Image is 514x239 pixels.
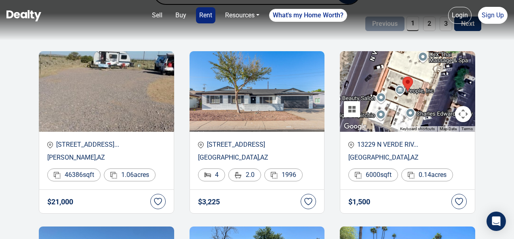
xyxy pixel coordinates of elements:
a: Rent [196,7,215,23]
button: Map Data [440,126,457,132]
p: [GEOGRAPHIC_DATA] , AZ [198,153,316,162]
img: Bathroom [235,172,242,179]
a: Sign Up [478,7,508,24]
button: Map camera controls [455,106,471,122]
img: location [198,141,204,148]
img: Area [355,172,362,179]
a: Terms (opens in new tab) [461,127,473,131]
div: 0.14 acres [401,168,453,181]
h4: $ 1,500 [348,198,370,206]
a: What's my Home Worth? [269,9,347,22]
h4: $ 3,225 [198,198,220,206]
p: [STREET_ADDRESS]... [47,140,166,150]
div: Open Intercom Messenger [487,212,506,231]
div: 4 [198,168,225,181]
div: 6000 sqft [348,168,398,181]
iframe: BigID CMP Widget [4,215,28,239]
img: location [348,141,354,148]
button: Keyboard shortcuts [400,126,435,132]
h4: $ 21,000 [47,198,73,206]
div: 46386 sqft [47,168,101,181]
img: Area [110,172,117,179]
div: 2.0 [228,168,261,181]
img: Google [342,121,369,132]
img: Recent Properties [190,51,325,132]
p: [GEOGRAPHIC_DATA] , AZ [348,153,467,162]
a: Login [448,7,472,24]
p: [STREET_ADDRESS] [198,140,316,150]
img: Bed [204,172,211,177]
button: Tilt map [344,101,360,117]
a: Sell [149,7,166,23]
img: Area [54,172,61,179]
div: 1996 [264,168,303,181]
a: Open this area in Google Maps (opens a new window) [342,121,369,132]
a: Resources [222,7,263,23]
img: location [47,141,53,148]
img: Recent Properties [39,51,174,132]
img: Dealty - Buy, Sell & Rent Homes [6,10,41,21]
a: Buy [172,7,190,23]
div: 1.06 acres [104,168,156,181]
img: Area [408,172,415,179]
img: Area [271,172,278,179]
p: 13229 N VERDE RIV... [348,140,467,150]
p: [PERSON_NAME] , AZ [47,153,166,162]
